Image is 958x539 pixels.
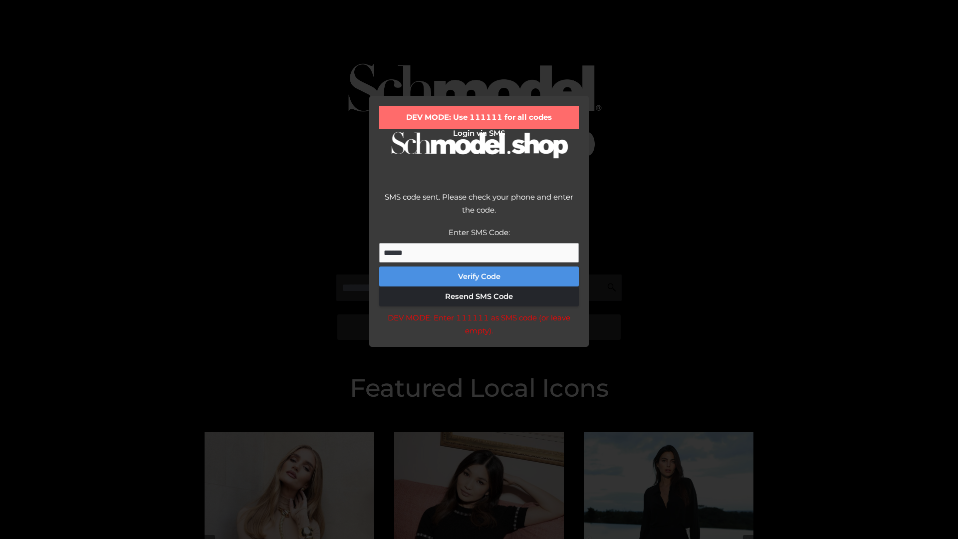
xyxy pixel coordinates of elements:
[449,228,510,237] label: Enter SMS Code:
[379,286,579,306] button: Resend SMS Code
[379,191,579,226] div: SMS code sent. Please check your phone and enter the code.
[379,311,579,337] div: DEV MODE: Enter 111111 as SMS code (or leave empty).
[379,106,579,129] div: DEV MODE: Use 111111 for all codes
[379,129,579,138] h2: Login via SMS
[379,267,579,286] button: Verify Code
